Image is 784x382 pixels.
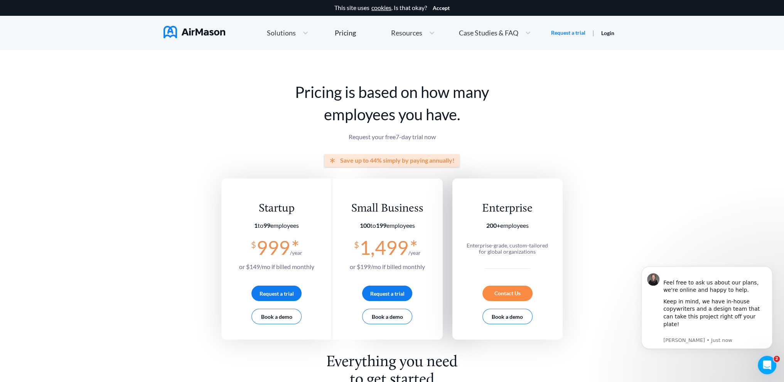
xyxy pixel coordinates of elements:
b: 1 [254,222,258,229]
span: $ [251,237,256,249]
button: Book a demo [482,309,533,324]
div: Enterprise [463,202,552,216]
span: 2 [774,356,780,362]
span: Solutions [267,29,296,36]
section: employees [350,222,425,229]
a: cookies [371,4,391,11]
span: or $ 149 /mo if billed monthly [239,263,314,270]
iframe: Intercom notifications message [630,264,784,378]
b: 99 [263,222,270,229]
span: Enterprise-grade, custom-tailored for global organizations [467,242,548,255]
div: Small Business [350,202,425,216]
a: Request a trial [551,29,585,37]
img: AirMason Logo [164,26,225,38]
a: Login [601,30,614,36]
span: Resources [391,29,422,36]
span: 1,499 [359,236,408,259]
div: Pricing [335,29,356,36]
span: | [592,29,594,36]
div: Startup [239,202,314,216]
span: to [360,222,386,229]
div: Contact Us [482,286,533,301]
iframe: Intercom live chat [758,356,776,374]
button: Book a demo [251,309,302,324]
b: 200+ [486,222,500,229]
h1: Pricing is based on how many employees you have. [221,81,563,126]
button: Request a trial [362,286,412,301]
a: Pricing [335,26,356,40]
span: Save up to 44% simply by paying annually! [340,157,455,164]
button: Accept cookies [433,5,450,11]
span: Case Studies & FAQ [459,29,518,36]
span: to [254,222,270,229]
b: 100 [360,222,370,229]
p: Request your free 7 -day trial now [221,133,563,140]
button: Request a trial [251,286,302,301]
b: 199 [376,222,386,229]
span: 999 [256,236,290,259]
section: employees [239,222,314,229]
span: or $ 199 /mo if billed monthly [350,263,425,270]
section: employees [463,222,552,229]
span: $ [354,237,359,249]
button: Book a demo [362,309,412,324]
